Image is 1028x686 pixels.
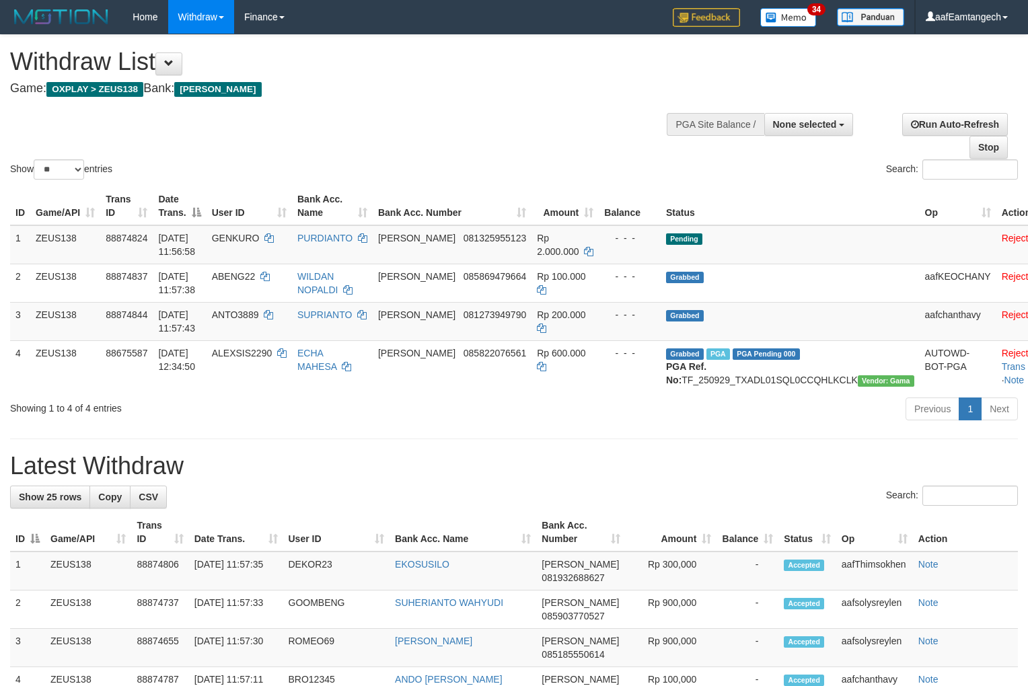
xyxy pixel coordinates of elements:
span: Copy 081932688627 to clipboard [542,572,604,583]
td: ZEUS138 [30,302,100,340]
td: 4 [10,340,30,392]
span: [PERSON_NAME] [378,271,455,282]
td: aafKEOCHANY [920,264,996,302]
select: Showentries [34,159,84,180]
th: ID [10,187,30,225]
th: Amount: activate to sort column ascending [626,513,717,551]
span: Marked by aafpengsreynich [706,348,730,360]
th: Game/API: activate to sort column ascending [45,513,131,551]
img: panduan.png [837,8,904,26]
span: Copy 085869479664 to clipboard [464,271,526,282]
th: Trans ID: activate to sort column ascending [100,187,153,225]
span: Copy 081325955123 to clipboard [464,233,526,243]
a: Copy [89,486,131,508]
td: ZEUS138 [30,340,100,392]
span: ABENG22 [212,271,256,282]
th: Date Trans.: activate to sort column descending [153,187,206,225]
th: ID: activate to sort column descending [10,513,45,551]
img: MOTION_logo.png [10,7,112,27]
span: [PERSON_NAME] [378,348,455,358]
span: Rp 2.000.000 [537,233,579,257]
span: CSV [139,492,158,502]
span: Rp 100.000 [537,271,585,282]
span: Accepted [784,598,824,609]
a: CSV [130,486,167,508]
span: OXPLAY > ZEUS138 [46,82,143,97]
td: 3 [10,302,30,340]
th: Amount: activate to sort column ascending [531,187,599,225]
a: ANDO [PERSON_NAME] [395,674,502,685]
th: Bank Acc. Number: activate to sort column ascending [536,513,626,551]
div: - - - [604,308,655,321]
a: SUHERIANTO WAHYUDI [395,597,503,608]
span: GENKURO [212,233,260,243]
td: Rp 900,000 [626,590,717,629]
span: Accepted [784,675,824,686]
td: ZEUS138 [45,629,131,667]
th: Bank Acc. Name: activate to sort column ascending [390,513,536,551]
th: Op: activate to sort column ascending [920,187,996,225]
a: Next [981,397,1018,420]
span: Copy 085822076561 to clipboard [464,348,526,358]
span: Accepted [784,636,824,648]
span: Copy 085903770527 to clipboard [542,611,604,621]
div: Showing 1 to 4 of 4 entries [10,396,418,415]
span: Copy 081273949790 to clipboard [464,309,526,320]
label: Show entries [10,159,112,180]
a: Run Auto-Refresh [902,113,1008,136]
span: [PERSON_NAME] [542,636,619,646]
td: aafchanthavy [920,302,996,340]
span: 88675587 [106,348,147,358]
input: Search: [922,486,1018,506]
td: - [717,590,778,629]
span: [PERSON_NAME] [542,559,619,570]
th: Game/API: activate to sort column ascending [30,187,100,225]
h1: Latest Withdraw [10,453,1018,480]
input: Search: [922,159,1018,180]
h4: Game: Bank: [10,82,672,96]
a: WILDAN NOPALDI [297,271,338,295]
span: Accepted [784,560,824,571]
td: 1 [10,551,45,590]
td: ZEUS138 [45,590,131,629]
img: Button%20Memo.svg [760,8,817,27]
a: EKOSUSILO [395,559,449,570]
td: 88874806 [131,551,188,590]
th: Action [913,513,1018,551]
th: Balance [599,187,661,225]
td: Rp 300,000 [626,551,717,590]
span: 88874824 [106,233,147,243]
label: Search: [886,486,1018,506]
img: Feedback.jpg [673,8,740,27]
td: [DATE] 11:57:30 [189,629,283,667]
span: [DATE] 12:34:50 [158,348,195,372]
td: 1 [10,225,30,264]
a: 1 [959,397,982,420]
td: AUTOWD-BOT-PGA [920,340,996,392]
th: Trans ID: activate to sort column ascending [131,513,188,551]
div: PGA Site Balance / [667,113,764,136]
td: ZEUS138 [45,551,131,590]
td: 2 [10,264,30,302]
span: ANTO3889 [212,309,259,320]
td: aafsolysreylen [836,590,913,629]
a: Note [918,597,939,608]
td: 88874655 [131,629,188,667]
a: Stop [969,136,1008,159]
div: - - - [604,346,655,360]
a: Note [918,674,939,685]
span: Pending [666,233,702,245]
a: Previous [906,397,959,420]
a: ECHA MAHESA [297,348,336,372]
th: Date Trans.: activate to sort column ascending [189,513,283,551]
td: - [717,629,778,667]
td: 2 [10,590,45,629]
a: PURDIANTO [297,233,353,243]
th: Bank Acc. Number: activate to sort column ascending [373,187,531,225]
td: ZEUS138 [30,225,100,264]
td: DEKOR23 [283,551,390,590]
a: Note [1004,375,1025,385]
td: ZEUS138 [30,264,100,302]
label: Search: [886,159,1018,180]
a: Note [918,636,939,646]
